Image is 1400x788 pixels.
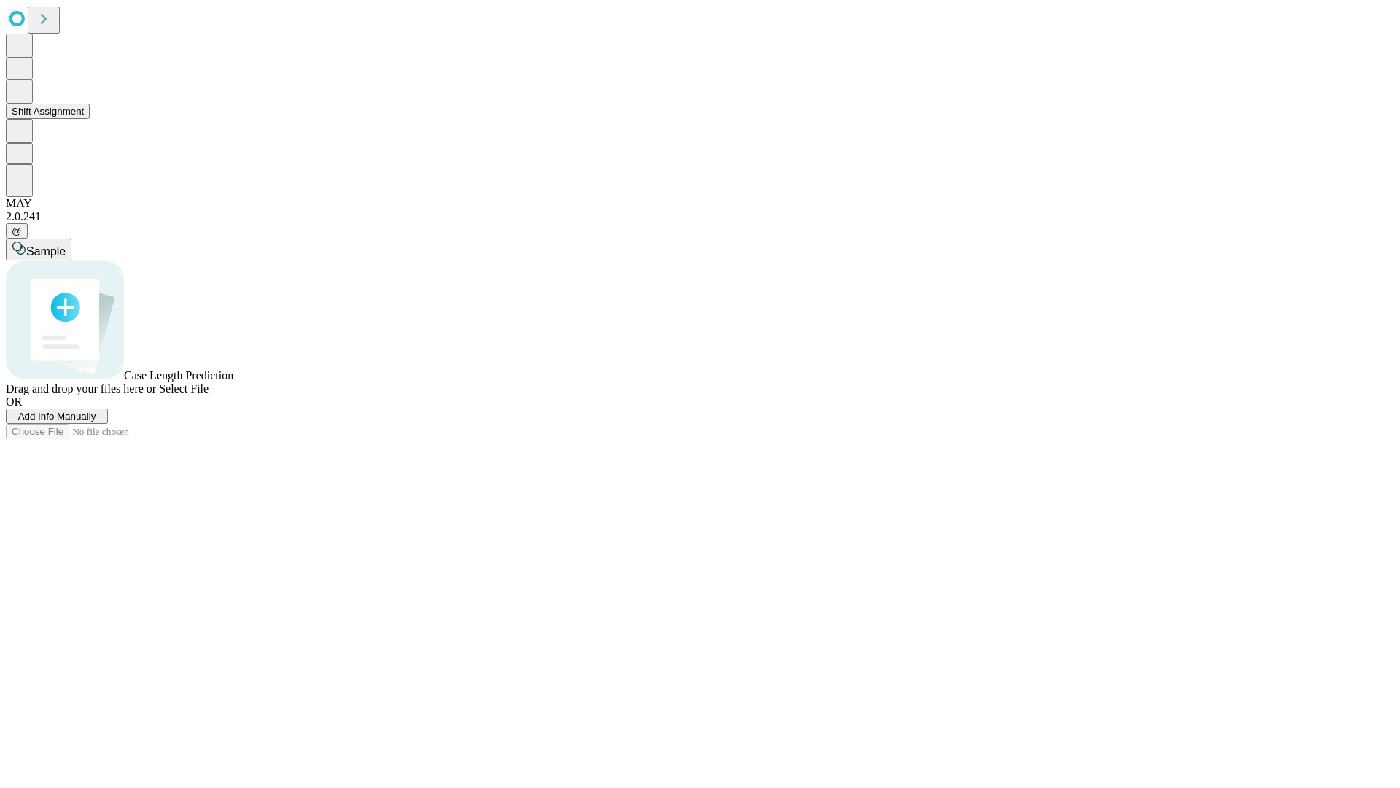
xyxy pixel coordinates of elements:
[18,411,96,422] span: Add Info Manually
[6,223,28,239] button: @
[6,409,108,424] button: Add Info Manually
[6,197,1394,210] div: MAY
[6,239,71,260] button: Sample
[26,245,66,258] span: Sample
[159,382,209,395] span: Select File
[6,382,156,395] span: Drag and drop your files here or
[124,369,233,382] span: Case Length Prediction
[6,395,22,408] span: OR
[6,210,1394,223] div: 2.0.241
[12,225,22,236] span: @
[6,104,90,119] button: Shift Assignment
